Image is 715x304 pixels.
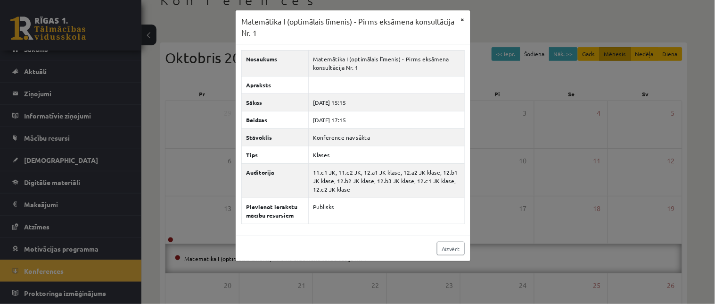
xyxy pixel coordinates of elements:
[309,198,465,224] td: Publisks
[309,111,465,129] td: [DATE] 17:15
[242,94,309,111] th: Sākas
[242,111,309,129] th: Beidzas
[455,10,470,28] button: ×
[309,129,465,146] td: Konference nav sākta
[309,146,465,164] td: Klases
[242,198,309,224] th: Pievienot ierakstu mācību resursiem
[309,164,465,198] td: 11.c1 JK, 11.c2 JK, 12.a1 JK klase, 12.a2 JK klase, 12.b1 JK klase, 12.b2 JK klase, 12.b3 JK klas...
[242,164,309,198] th: Auditorija
[242,129,309,146] th: Stāvoklis
[437,242,465,255] a: Aizvērt
[242,51,309,76] th: Nosaukums
[241,16,455,38] h3: Matemātika I (optimālais līmenis) - Pirms eksāmena konsultācija Nr. 1
[309,94,465,111] td: [DATE] 15:15
[242,146,309,164] th: Tips
[309,51,465,76] td: Matemātika I (optimālais līmenis) - Pirms eksāmena konsultācija Nr. 1
[242,76,309,94] th: Apraksts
